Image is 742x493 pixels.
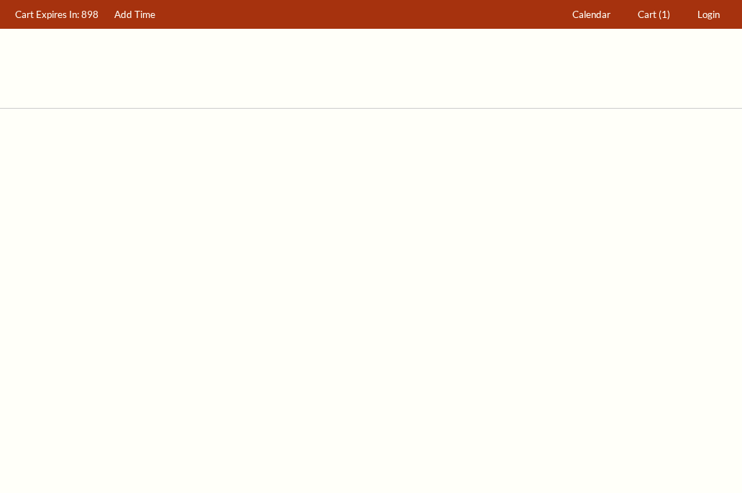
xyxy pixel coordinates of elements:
span: Cart [638,9,656,20]
span: (1) [659,9,670,20]
span: Calendar [572,9,610,20]
a: Cart (1) [631,1,677,29]
span: 898 [81,9,99,20]
a: Login [691,1,727,29]
span: Cart Expires In: [15,9,79,20]
a: Add Time [108,1,162,29]
a: Calendar [566,1,618,29]
span: Login [697,9,720,20]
